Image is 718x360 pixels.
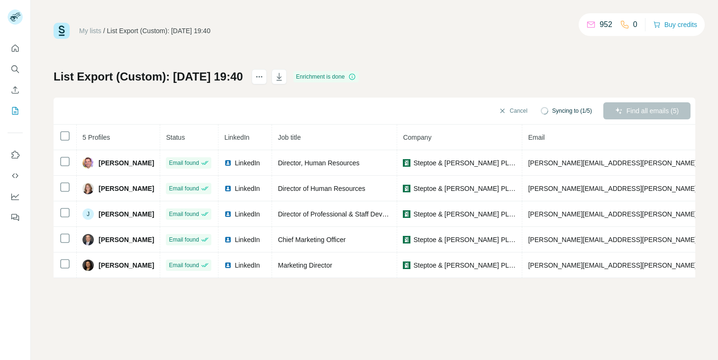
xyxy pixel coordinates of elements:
[278,159,359,167] span: Director, Human Resources
[8,209,23,226] button: Feedback
[413,235,516,244] span: Steptoe & [PERSON_NAME] PLLC
[8,81,23,99] button: Enrich CSV
[169,261,199,270] span: Email found
[633,19,637,30] p: 0
[79,27,101,35] a: My lists
[413,158,516,168] span: Steptoe & [PERSON_NAME] PLLC
[82,234,94,245] img: Avatar
[492,102,534,119] button: Cancel
[8,40,23,57] button: Quick start
[169,184,199,193] span: Email found
[403,236,410,243] img: company-logo
[653,18,697,31] button: Buy credits
[403,185,410,192] img: company-logo
[82,260,94,271] img: Avatar
[99,158,154,168] span: [PERSON_NAME]
[99,209,154,219] span: [PERSON_NAME]
[8,146,23,163] button: Use Surfe on LinkedIn
[278,236,345,243] span: Chief Marketing Officer
[99,184,154,193] span: [PERSON_NAME]
[107,26,210,36] div: List Export (Custom): [DATE] 19:40
[169,235,199,244] span: Email found
[82,208,94,220] div: J
[8,61,23,78] button: Search
[103,26,105,36] li: /
[403,159,410,167] img: company-logo
[82,157,94,169] img: Avatar
[169,159,199,167] span: Email found
[235,209,260,219] span: LinkedIn
[235,184,260,193] span: LinkedIn
[224,261,232,269] img: LinkedIn logo
[54,23,70,39] img: Surfe Logo
[528,134,545,141] span: Email
[99,261,154,270] span: [PERSON_NAME]
[169,210,199,218] span: Email found
[8,102,23,119] button: My lists
[224,159,232,167] img: LinkedIn logo
[278,134,300,141] span: Job title
[403,210,410,218] img: company-logo
[413,209,516,219] span: Steptoe & [PERSON_NAME] PLLC
[600,19,612,30] p: 952
[224,236,232,243] img: LinkedIn logo
[8,167,23,184] button: Use Surfe API
[82,183,94,194] img: Avatar
[82,134,110,141] span: 5 Profiles
[278,261,332,269] span: Marketing Director
[403,134,431,141] span: Company
[403,261,410,269] img: company-logo
[413,184,516,193] span: Steptoe & [PERSON_NAME] PLLC
[54,69,243,84] h1: List Export (Custom): [DATE] 19:40
[224,210,232,218] img: LinkedIn logo
[224,185,232,192] img: LinkedIn logo
[293,71,359,82] div: Enrichment is done
[278,185,365,192] span: Director of Human Resources
[278,210,409,218] span: Director of Professional & Staff Development
[552,107,592,115] span: Syncing to (1/5)
[235,261,260,270] span: LinkedIn
[224,134,249,141] span: LinkedIn
[235,158,260,168] span: LinkedIn
[166,134,185,141] span: Status
[8,188,23,205] button: Dashboard
[99,235,154,244] span: [PERSON_NAME]
[413,261,516,270] span: Steptoe & [PERSON_NAME] PLLC
[235,235,260,244] span: LinkedIn
[252,69,267,84] button: actions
